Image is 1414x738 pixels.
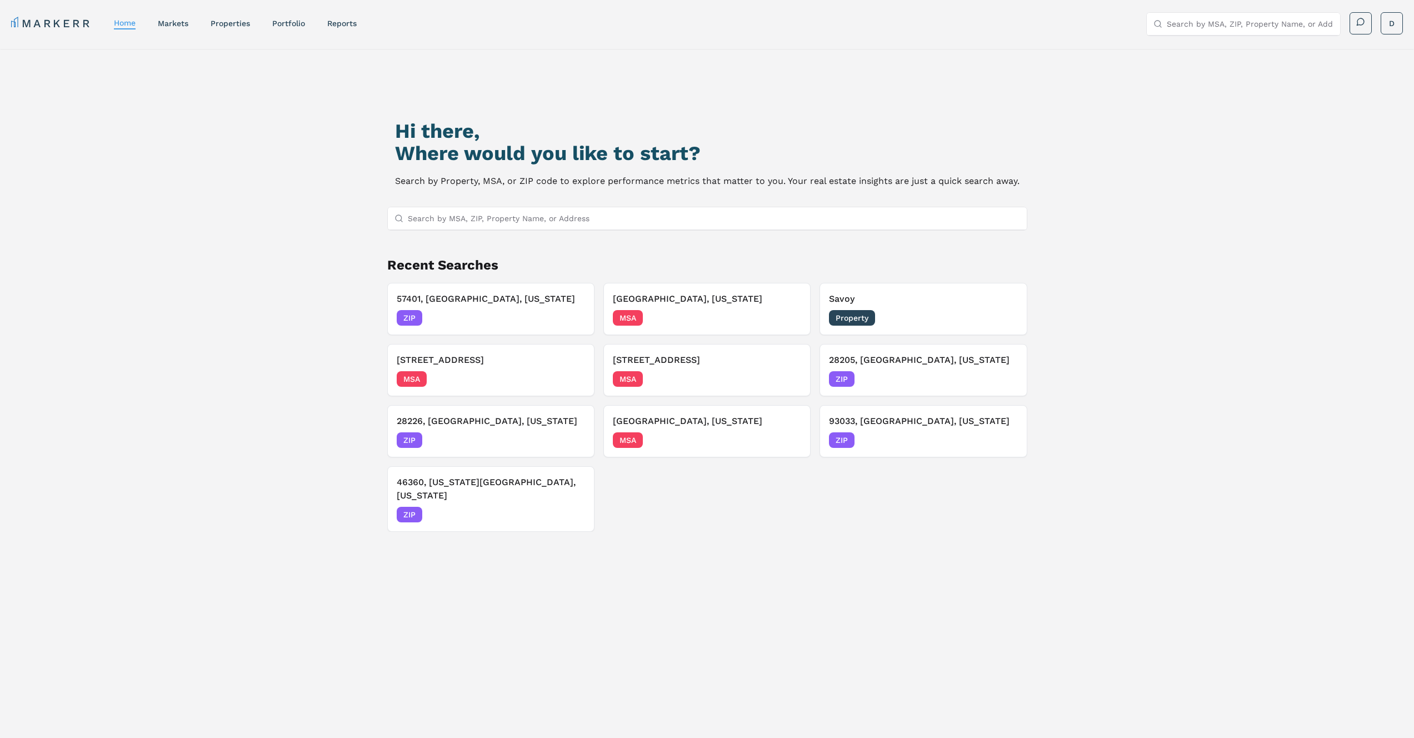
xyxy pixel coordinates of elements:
h3: Savoy [829,292,1017,306]
h3: [STREET_ADDRESS] [613,353,801,367]
span: MSA [613,432,643,448]
a: properties [211,19,250,28]
span: ZIP [397,507,422,522]
button: 93033, [GEOGRAPHIC_DATA], [US_STATE]ZIP[DATE] [820,405,1027,457]
a: MARKERR [11,16,92,31]
button: [STREET_ADDRESS]MSA[DATE] [387,344,594,396]
h3: [GEOGRAPHIC_DATA], [US_STATE] [613,415,801,428]
input: Search by MSA, ZIP, Property Name, or Address [1167,13,1333,35]
span: [DATE] [560,312,585,323]
h3: 46360, [US_STATE][GEOGRAPHIC_DATA], [US_STATE] [397,476,585,502]
span: [DATE] [776,435,801,446]
span: ZIP [829,432,855,448]
span: [DATE] [993,312,1018,323]
span: [DATE] [776,312,801,323]
span: [DATE] [993,435,1018,446]
button: 57401, [GEOGRAPHIC_DATA], [US_STATE]ZIP[DATE] [387,283,594,335]
button: [STREET_ADDRESS]MSA[DATE] [603,344,811,396]
span: [DATE] [776,373,801,385]
span: MSA [613,310,643,326]
span: ZIP [397,310,422,326]
button: [GEOGRAPHIC_DATA], [US_STATE]MSA[DATE] [603,405,811,457]
h3: [STREET_ADDRESS] [397,353,585,367]
h3: 28205, [GEOGRAPHIC_DATA], [US_STATE] [829,353,1017,367]
input: Search by MSA, ZIP, Property Name, or Address [408,207,1020,230]
button: SavoyProperty[DATE] [820,283,1027,335]
span: ZIP [829,371,855,387]
a: home [114,18,136,27]
span: MSA [397,371,427,387]
button: 46360, [US_STATE][GEOGRAPHIC_DATA], [US_STATE]ZIP[DATE] [387,466,594,532]
h2: Where would you like to start? [395,142,1020,164]
h3: 93033, [GEOGRAPHIC_DATA], [US_STATE] [829,415,1017,428]
span: [DATE] [560,373,585,385]
h3: 57401, [GEOGRAPHIC_DATA], [US_STATE] [397,292,585,306]
p: Search by Property, MSA, or ZIP code to explore performance metrics that matter to you. Your real... [395,173,1020,189]
h1: Hi there, [395,120,1020,142]
button: 28226, [GEOGRAPHIC_DATA], [US_STATE]ZIP[DATE] [387,405,594,457]
span: [DATE] [560,509,585,520]
button: 28205, [GEOGRAPHIC_DATA], [US_STATE]ZIP[DATE] [820,344,1027,396]
a: markets [158,19,188,28]
a: Portfolio [272,19,305,28]
span: D [1389,18,1395,29]
span: MSA [613,371,643,387]
span: ZIP [397,432,422,448]
button: [GEOGRAPHIC_DATA], [US_STATE]MSA[DATE] [603,283,811,335]
h3: 28226, [GEOGRAPHIC_DATA], [US_STATE] [397,415,585,428]
a: reports [327,19,357,28]
button: D [1381,12,1403,34]
span: Property [829,310,875,326]
span: [DATE] [560,435,585,446]
span: [DATE] [993,373,1018,385]
h2: Recent Searches [387,256,1027,274]
h3: [GEOGRAPHIC_DATA], [US_STATE] [613,292,801,306]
